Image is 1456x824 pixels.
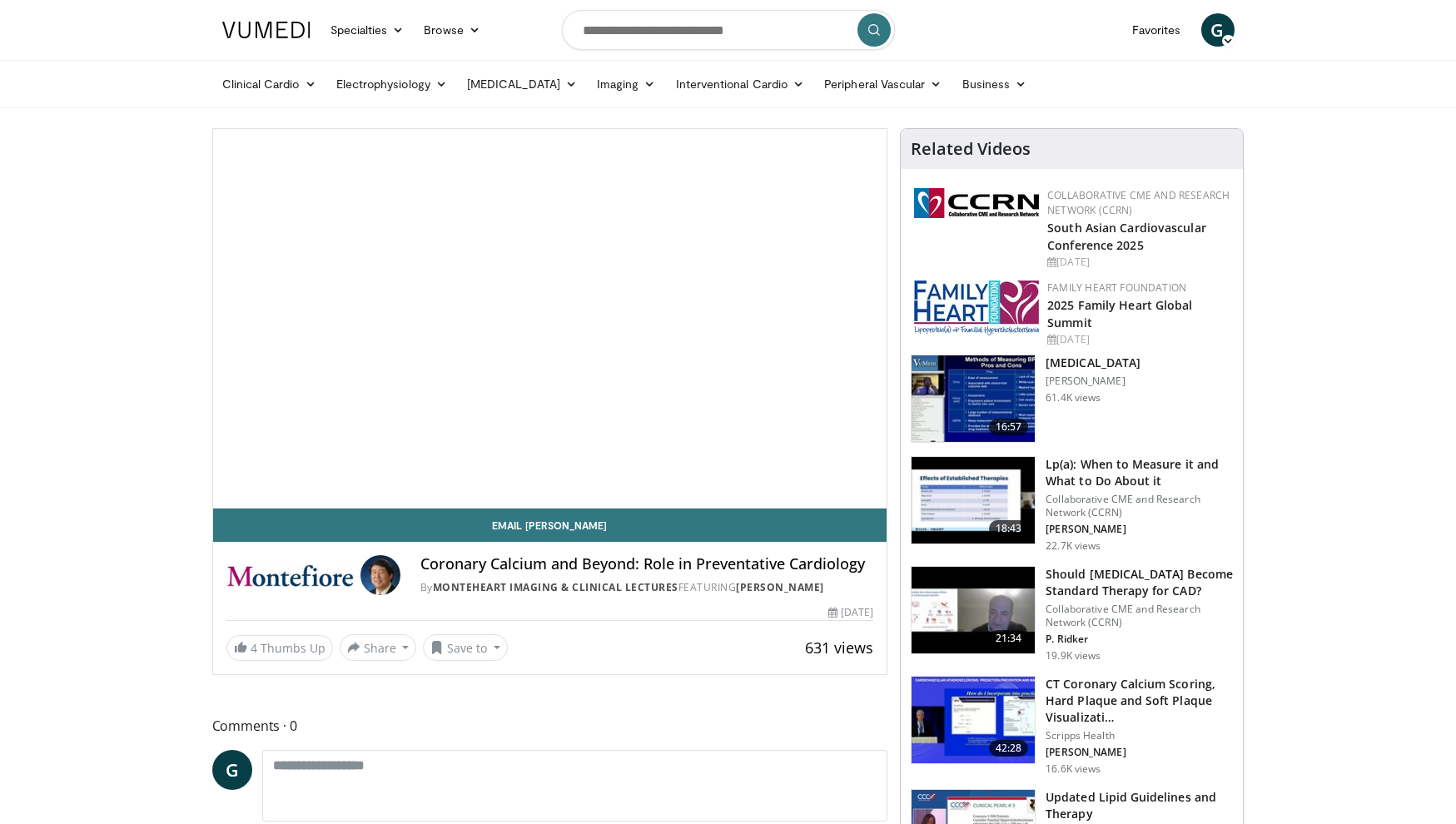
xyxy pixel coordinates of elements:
h4: Coronary Calcium and Beyond: Role in Preventative Cardiology [420,555,873,573]
div: [DATE] [1047,255,1230,270]
div: By FEATURING [420,580,873,595]
span: 631 views [805,638,873,658]
input: Search topics, interventions [562,10,895,50]
p: 19.9K views [1046,649,1101,663]
h3: CT Coronary Calcium Scoring, Hard Plaque and Soft Plaque Visualizati… [1046,676,1233,726]
a: Collaborative CME and Research Network (CCRN) [1047,188,1230,217]
a: G [1201,13,1235,47]
h3: Should [MEDICAL_DATA] Become Standard Therapy for CAD? [1046,566,1233,599]
img: a92b9a22-396b-4790-a2bb-5028b5f4e720.150x105_q85_crop-smart_upscale.jpg [912,355,1035,442]
h3: [MEDICAL_DATA] [1046,355,1140,371]
a: Favorites [1122,13,1191,47]
a: Browse [414,13,490,47]
p: [PERSON_NAME] [1046,375,1140,388]
img: 7a20132b-96bf-405a-bedd-783937203c38.150x105_q85_crop-smart_upscale.jpg [912,457,1035,544]
span: Comments 0 [212,715,888,737]
video-js: Video Player [213,129,887,509]
a: Clinical Cardio [212,67,326,101]
a: Family Heart Foundation [1047,280,1186,295]
div: [DATE] [828,605,873,620]
button: Share [340,634,417,661]
p: Collaborative CME and Research Network (CCRN) [1046,493,1233,519]
button: Save to [423,634,508,661]
span: 42:28 [989,740,1029,757]
p: Scripps Health [1046,729,1233,742]
a: MonteHeart Imaging & Clinical Lectures [433,580,678,594]
img: VuMedi Logo [222,22,311,38]
a: 4 Thumbs Up [226,635,333,661]
img: 4ea3ec1a-320e-4f01-b4eb-a8bc26375e8f.150x105_q85_crop-smart_upscale.jpg [912,677,1035,763]
p: Collaborative CME and Research Network (CCRN) [1046,603,1233,629]
a: South Asian Cardiovascular Conference 2025 [1047,220,1206,253]
p: [PERSON_NAME] [1046,746,1233,759]
a: 21:34 Should [MEDICAL_DATA] Become Standard Therapy for CAD? Collaborative CME and Research Netwo... [911,566,1233,663]
p: 22.7K views [1046,539,1101,553]
a: [PERSON_NAME] [736,580,824,594]
p: 61.4K views [1046,391,1101,405]
h4: Related Videos [911,139,1031,159]
h3: Lp(a): When to Measure it and What to Do About it [1046,456,1233,489]
a: Specialties [321,13,415,47]
img: MonteHeart Imaging & Clinical Lectures [226,555,354,595]
a: 42:28 CT Coronary Calcium Scoring, Hard Plaque and Soft Plaque Visualizati… Scripps Health [PERSO... [911,676,1233,776]
a: G [212,750,252,790]
span: 16:57 [989,419,1029,435]
a: 2025 Family Heart Global Summit [1047,297,1192,330]
p: [PERSON_NAME] [1046,523,1233,536]
img: 96363db5-6b1b-407f-974b-715268b29f70.jpeg.150x105_q85_autocrop_double_scale_upscale_version-0.2.jpg [914,280,1039,335]
span: 18:43 [989,520,1029,537]
a: 16:57 [MEDICAL_DATA] [PERSON_NAME] 61.4K views [911,355,1233,443]
h3: Updated Lipid Guidelines and Therapy [1046,789,1233,822]
img: eb63832d-2f75-457d-8c1a-bbdc90eb409c.150x105_q85_crop-smart_upscale.jpg [912,567,1035,653]
img: a04ee3ba-8487-4636-b0fb-5e8d268f3737.png.150x105_q85_autocrop_double_scale_upscale_version-0.2.png [914,188,1039,218]
span: 4 [251,640,257,656]
a: Interventional Cardio [666,67,815,101]
div: [DATE] [1047,332,1230,347]
a: Electrophysiology [326,67,457,101]
a: 18:43 Lp(a): When to Measure it and What to Do About it Collaborative CME and Research Network (C... [911,456,1233,553]
span: 21:34 [989,630,1029,647]
a: Imaging [587,67,666,101]
a: Peripheral Vascular [814,67,952,101]
p: 16.6K views [1046,762,1101,776]
p: P. Ridker [1046,633,1233,646]
a: Email [PERSON_NAME] [213,509,887,542]
a: Business [952,67,1037,101]
a: [MEDICAL_DATA] [457,67,587,101]
img: Avatar [360,555,400,595]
